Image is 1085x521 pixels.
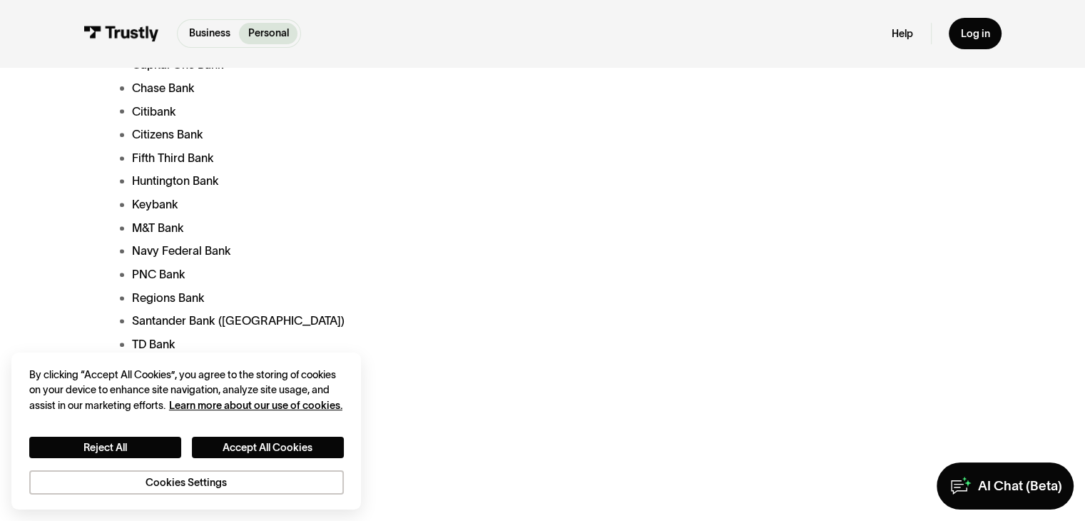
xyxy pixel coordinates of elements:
[120,196,663,213] li: Keybank
[239,23,297,44] a: Personal
[29,437,181,459] button: Reject All
[977,477,1061,495] div: AI Chat (Beta)
[120,172,663,190] li: Huntington Bank
[29,368,344,495] div: Privacy
[248,26,289,41] p: Personal
[120,103,663,121] li: Citibank
[120,335,663,353] li: TD Bank
[29,470,344,495] button: Cookies Settings
[120,149,663,167] li: Fifth Third Bank
[960,27,989,41] div: Log in
[949,18,1002,49] a: Log in
[120,79,663,97] li: Chase Bank
[11,353,361,509] div: Cookie banner
[120,219,663,237] li: M&T Bank
[120,429,663,447] li: [PERSON_NAME] Fargo
[120,382,663,400] li: U.S. Bank
[180,23,240,44] a: Business
[120,312,663,330] li: Santander Bank ([GEOGRAPHIC_DATA])
[120,359,663,377] li: Truist Bank
[120,289,663,307] li: Regions Bank
[83,26,159,41] img: Trustly Logo
[937,462,1073,509] a: AI Chat (Beta)
[120,405,663,423] li: USAA Bank
[29,368,344,413] div: By clicking “Accept All Cookies”, you agree to the storing of cookies on your device to enhance s...
[892,27,913,41] a: Help
[192,437,344,459] button: Accept All Cookies
[120,126,663,143] li: Citizens Bank
[169,400,342,411] a: More information about your privacy, opens in a new tab
[189,26,230,41] p: Business
[120,242,663,260] li: Navy Federal Bank
[120,265,663,283] li: PNC Bank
